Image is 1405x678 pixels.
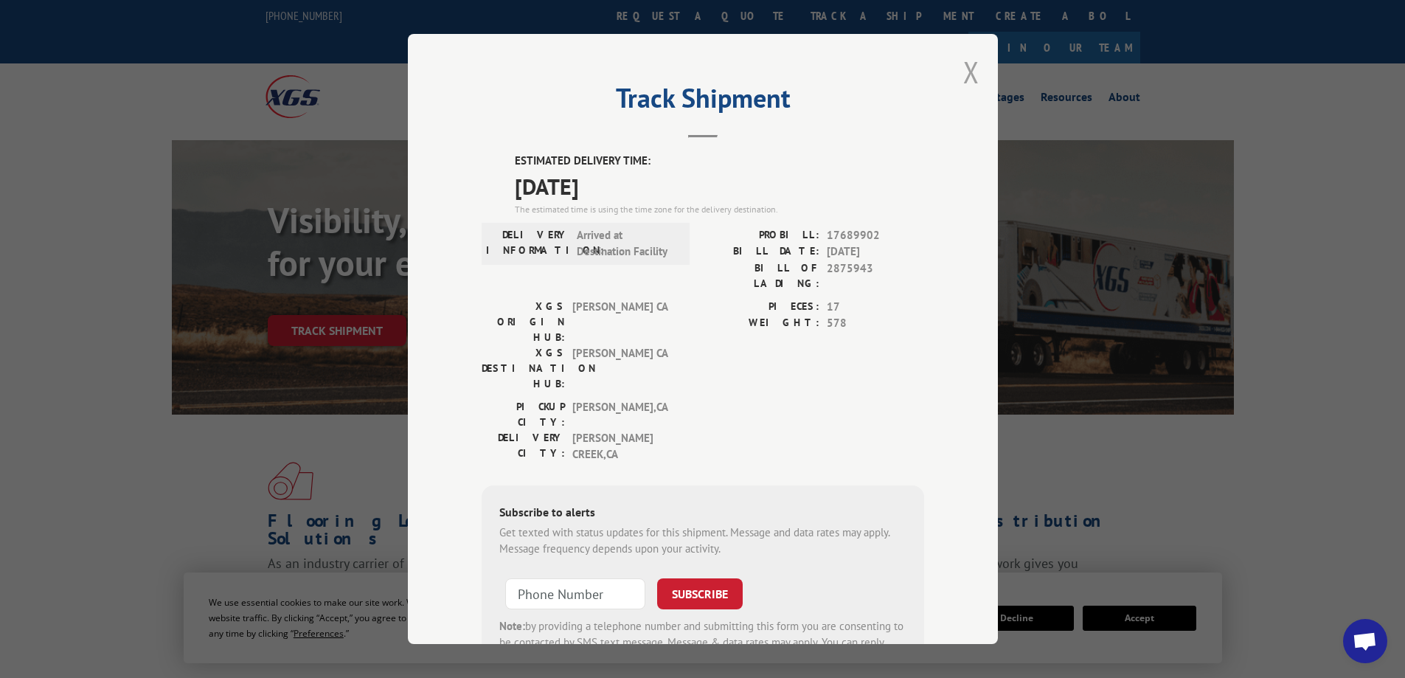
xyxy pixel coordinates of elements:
[515,203,924,216] div: The estimated time is using the time zone for the delivery destination.
[827,260,924,291] span: 2875943
[572,399,672,430] span: [PERSON_NAME] , CA
[657,578,743,609] button: SUBSCRIBE
[499,503,906,525] div: Subscribe to alerts
[703,260,819,291] label: BILL OF LADING:
[499,619,525,633] strong: Note:
[827,315,924,332] span: 578
[1343,619,1387,663] div: Open chat
[963,52,979,91] button: Close modal
[505,578,645,609] input: Phone Number
[515,153,924,170] label: ESTIMATED DELIVERY TIME:
[827,299,924,316] span: 17
[572,430,672,463] span: [PERSON_NAME] CREEK , CA
[486,227,569,260] label: DELIVERY INFORMATION:
[482,399,565,430] label: PICKUP CITY:
[827,227,924,244] span: 17689902
[827,243,924,260] span: [DATE]
[482,430,565,463] label: DELIVERY CITY:
[499,618,906,668] div: by providing a telephone number and submitting this form you are consenting to be contacted by SM...
[499,525,906,558] div: Get texted with status updates for this shipment. Message and data rates may apply. Message frequ...
[482,88,924,116] h2: Track Shipment
[703,227,819,244] label: PROBILL:
[577,227,676,260] span: Arrived at Destination Facility
[703,243,819,260] label: BILL DATE:
[482,345,565,392] label: XGS DESTINATION HUB:
[572,299,672,345] span: [PERSON_NAME] CA
[482,299,565,345] label: XGS ORIGIN HUB:
[703,299,819,316] label: PIECES:
[703,315,819,332] label: WEIGHT:
[515,170,924,203] span: [DATE]
[572,345,672,392] span: [PERSON_NAME] CA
